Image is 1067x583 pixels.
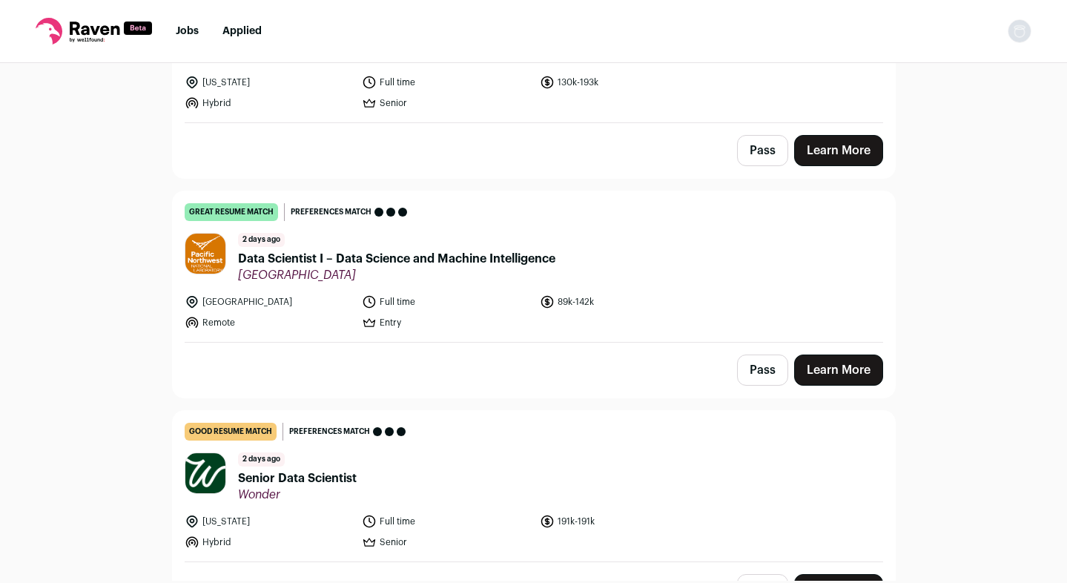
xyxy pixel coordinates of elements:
[185,203,278,221] div: great resume match
[794,355,883,386] a: Learn More
[362,535,531,550] li: Senior
[1008,19,1031,43] img: nopic.png
[291,205,371,220] span: Preferences match
[185,75,354,90] li: [US_STATE]
[362,96,531,111] li: Senior
[185,294,354,309] li: [GEOGRAPHIC_DATA]
[540,294,709,309] li: 89k-142k
[540,75,709,90] li: 130k-193k
[238,452,285,467] span: 2 days ago
[238,268,555,283] span: [GEOGRAPHIC_DATA]
[185,96,354,111] li: Hybrid
[289,424,370,439] span: Preferences match
[238,470,357,487] span: Senior Data Scientist
[185,315,354,330] li: Remote
[185,453,225,493] img: 05ae73a4f9601fe25c0a42d7074e5f141e249761ae48749df64f21d809de4976.jpg
[185,514,354,529] li: [US_STATE]
[238,233,285,247] span: 2 days ago
[176,26,199,36] a: Jobs
[173,411,895,561] a: good resume match Preferences match 2 days ago Senior Data Scientist Wonder [US_STATE] Full time ...
[185,234,225,274] img: 743ffa83bfa18acbd21b801201a0baacc012ad00a2ecba581fb5764368cf6aaf.jpg
[540,514,709,529] li: 191k-191k
[185,535,354,550] li: Hybrid
[362,315,531,330] li: Entry
[794,135,883,166] a: Learn More
[173,191,895,342] a: great resume match Preferences match 2 days ago Data Scientist I – Data Science and Machine Intel...
[362,514,531,529] li: Full time
[185,423,277,441] div: good resume match
[362,294,531,309] li: Full time
[222,26,262,36] a: Applied
[737,355,788,386] button: Pass
[737,135,788,166] button: Pass
[1008,19,1031,43] button: Open dropdown
[362,75,531,90] li: Full time
[238,250,555,268] span: Data Scientist I – Data Science and Machine Intelligence
[238,487,357,502] span: Wonder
